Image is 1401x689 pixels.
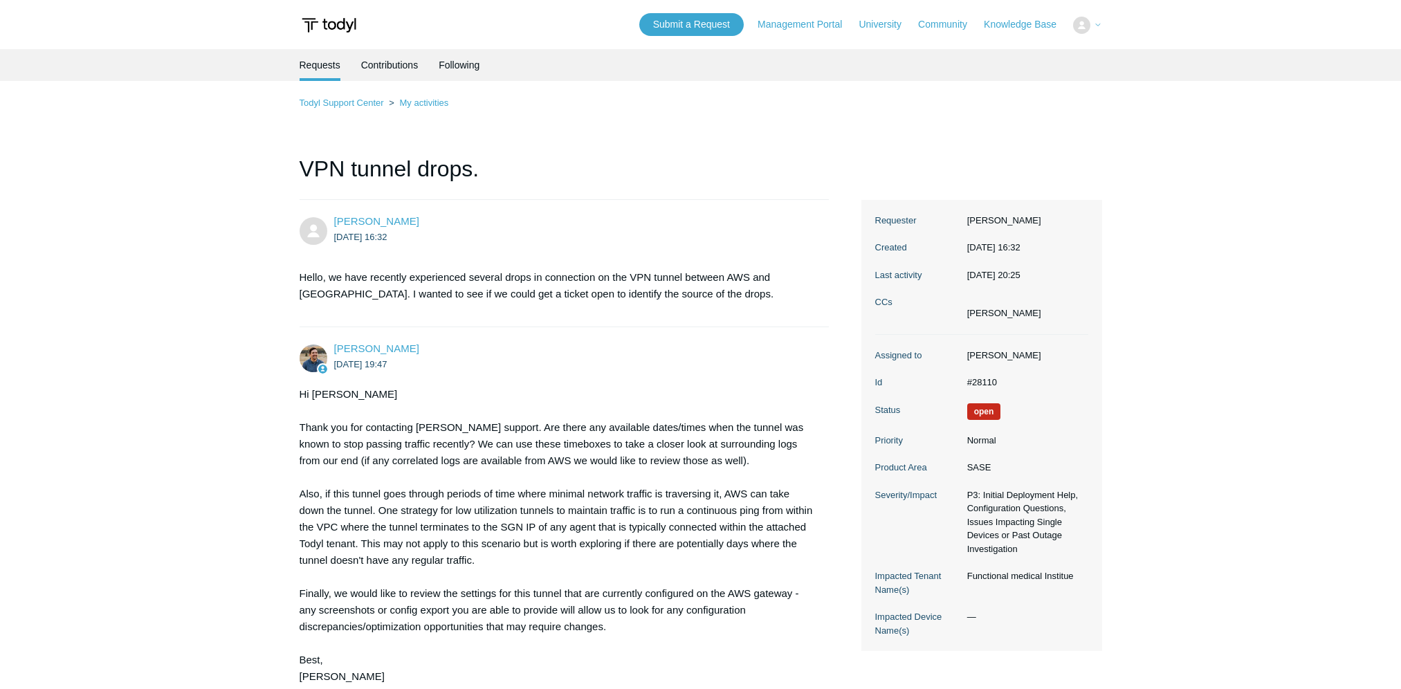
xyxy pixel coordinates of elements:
dt: Impacted Device Name(s) [875,610,960,637]
span: We are working on a response for you [967,403,1001,420]
a: University [859,17,915,32]
time: 2025-09-13T19:47:53Z [334,359,387,369]
a: Community [918,17,981,32]
li: Requests [300,49,340,81]
a: My activities [399,98,448,108]
dt: Id [875,376,960,389]
p: Hello, we have recently experienced several drops in connection on the VPN tunnel between AWS and... [300,269,816,302]
dd: SASE [960,461,1088,475]
div: Hi [PERSON_NAME] Thank you for contacting [PERSON_NAME] support. Are there any available dates/ti... [300,386,816,685]
dd: [PERSON_NAME] [960,214,1088,228]
time: 2025-09-13T16:32:32Z [334,232,387,242]
a: Following [439,49,479,81]
a: [PERSON_NAME] [334,342,419,354]
a: Submit a Request [639,13,744,36]
dt: Last activity [875,268,960,282]
dt: Status [875,403,960,417]
dt: Product Area [875,461,960,475]
a: Todyl Support Center [300,98,384,108]
dd: Functional medical Institue [960,569,1088,583]
dt: Impacted Tenant Name(s) [875,569,960,596]
li: Michael Heathman [967,306,1041,320]
dd: #28110 [960,376,1088,389]
dt: Severity/Impact [875,488,960,502]
a: [PERSON_NAME] [334,215,419,227]
dd: — [960,610,1088,624]
a: Knowledge Base [984,17,1070,32]
dd: [PERSON_NAME] [960,349,1088,362]
dd: Normal [960,434,1088,448]
time: 2025-09-13T16:32:32+00:00 [967,242,1020,252]
dt: Requester [875,214,960,228]
a: Contributions [361,49,419,81]
dt: Created [875,241,960,255]
dt: Priority [875,434,960,448]
span: Spencer Grissom [334,342,419,354]
img: Todyl Support Center Help Center home page [300,12,358,38]
h1: VPN tunnel drops. [300,152,830,200]
span: Michael Wolfinger [334,215,419,227]
a: Management Portal [758,17,856,32]
li: My activities [386,98,448,108]
dt: Assigned to [875,349,960,362]
dd: P3: Initial Deployment Help, Configuration Questions, Issues Impacting Single Devices or Past Out... [960,488,1088,556]
li: Todyl Support Center [300,98,387,108]
time: 2025-09-25T20:25:16+00:00 [967,270,1020,280]
dt: CCs [875,295,960,309]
